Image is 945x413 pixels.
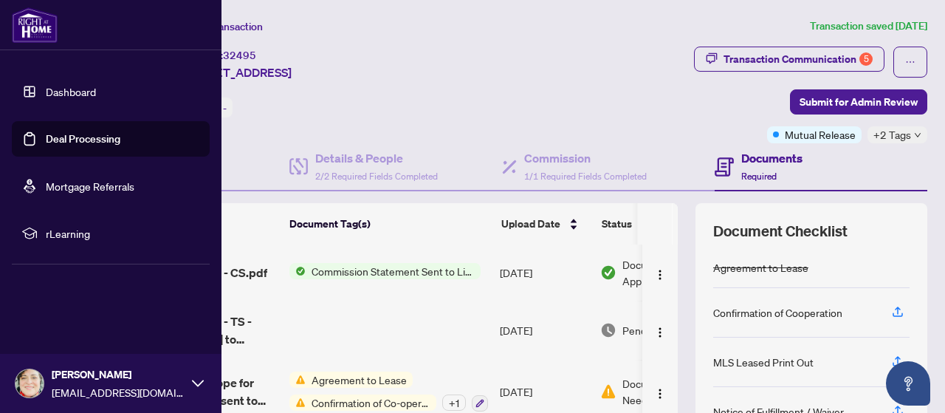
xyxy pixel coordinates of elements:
[289,372,488,412] button: Status IconAgreement to LeaseStatus IconConfirmation of Co-operation and Representation—Buyer/Sel...
[810,18,927,35] article: Transaction saved [DATE]
[741,149,803,167] h4: Documents
[713,221,848,242] span: Document Checklist
[741,171,777,182] span: Required
[602,216,632,232] span: Status
[183,64,292,81] span: [STREET_ADDRESS]
[713,259,808,276] div: Agreement to Lease
[52,384,185,400] span: [EMAIL_ADDRESS][DOMAIN_NAME]
[886,361,930,406] button: Open asap
[315,149,438,167] h4: Details & People
[914,132,921,139] span: down
[306,263,481,279] span: Commission Statement Sent to Listing Brokerage
[283,203,495,245] th: Document Tag(s)
[622,375,699,408] span: Document Needs Work
[713,304,842,321] div: Confirmation of Cooperation
[52,366,185,383] span: [PERSON_NAME]
[724,47,873,71] div: Transaction Communication
[694,47,884,72] button: Transaction Communication5
[648,261,672,284] button: Logo
[306,395,436,411] span: Confirmation of Co-operation and Representation—Buyer/Seller
[46,132,120,146] a: Deal Processing
[223,49,256,62] span: 32495
[46,85,96,98] a: Dashboard
[600,383,616,400] img: Document Status
[622,322,696,338] span: Pending Review
[46,180,134,193] a: Mortgage Referrals
[648,318,672,342] button: Logo
[494,301,594,360] td: [DATE]
[289,263,306,279] img: Status Icon
[713,354,814,370] div: MLS Leased Print Out
[524,149,647,167] h4: Commission
[495,203,596,245] th: Upload Date
[800,90,918,114] span: Submit for Admin Review
[223,101,227,115] span: -
[596,203,721,245] th: Status
[289,263,481,279] button: Status IconCommission Statement Sent to Listing Brokerage
[289,372,306,388] img: Status Icon
[873,126,911,143] span: +2 Tags
[289,395,306,411] img: Status Icon
[622,256,714,289] span: Document Approved
[46,225,199,242] span: rLearning
[654,388,666,400] img: Logo
[315,171,438,182] span: 2/2 Required Fields Completed
[785,126,856,143] span: Mutual Release
[648,380,672,403] button: Logo
[494,245,594,301] td: [DATE]
[184,20,263,33] span: View Transaction
[12,7,58,43] img: logo
[442,395,466,411] div: + 1
[654,327,666,338] img: Logo
[905,57,915,67] span: ellipsis
[16,369,44,397] img: Profile Icon
[306,372,413,388] span: Agreement to Lease
[501,216,560,232] span: Upload Date
[600,322,616,338] img: Document Status
[524,171,647,182] span: 1/1 Required Fields Completed
[600,264,616,281] img: Document Status
[654,269,666,281] img: Logo
[790,89,927,115] button: Submit for Admin Review
[859,52,873,66] div: 5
